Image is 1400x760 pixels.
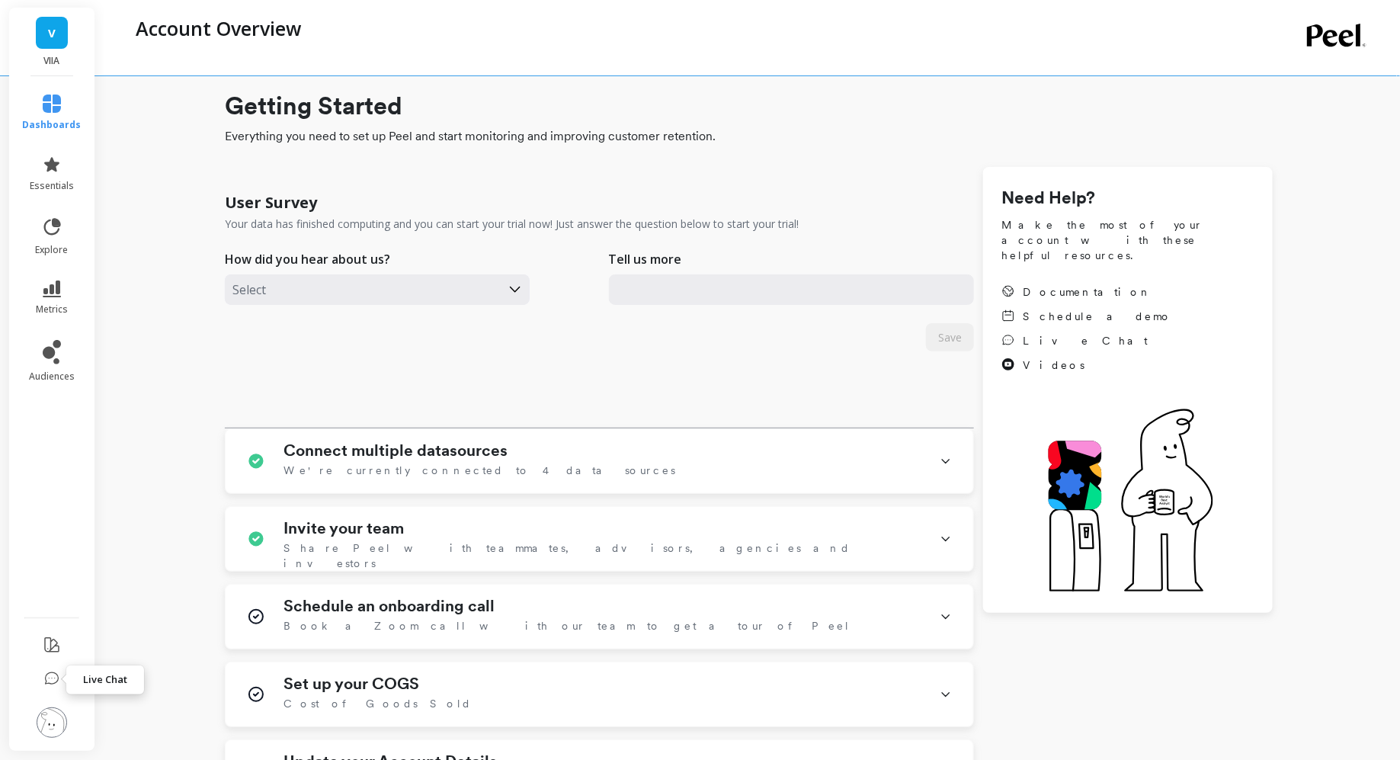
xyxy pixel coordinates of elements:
[1023,284,1152,300] span: Documentation
[136,15,301,41] p: Account Overview
[284,675,419,693] h1: Set up your COGS
[1001,358,1172,373] a: Videos
[284,540,921,571] span: Share Peel with teammates, advisors, agencies and investors
[284,463,675,478] span: We're currently connected to 4 data sources
[29,370,75,383] span: audiences
[1023,309,1172,324] span: Schedule a demo
[225,127,1273,146] span: Everything you need to set up Peel and start monitoring and improving customer retention.
[1023,333,1148,348] span: Live Chat
[284,597,495,615] h1: Schedule an onboarding call
[1001,185,1254,211] h1: Need Help?
[36,303,68,316] span: metrics
[1001,309,1172,324] a: Schedule a demo
[48,24,56,42] span: V
[284,519,404,537] h1: Invite your team
[225,250,390,268] p: How did you hear about us?
[1001,284,1172,300] a: Documentation
[23,119,82,131] span: dashboards
[30,180,74,192] span: essentials
[1023,358,1084,373] span: Videos
[284,441,508,460] h1: Connect multiple datasources
[284,618,851,633] span: Book a Zoom call with our team to get a tour of Peel
[37,707,67,738] img: profile picture
[225,216,799,232] p: Your data has finished computing and you can start your trial now! Just answer the question below...
[1001,217,1254,263] span: Make the most of your account with these helpful resources.
[36,244,69,256] span: explore
[225,88,1273,124] h1: Getting Started
[284,696,472,711] span: Cost of Goods Sold
[225,192,317,213] h1: User Survey
[609,250,682,268] p: Tell us more
[24,55,80,67] p: VIIA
